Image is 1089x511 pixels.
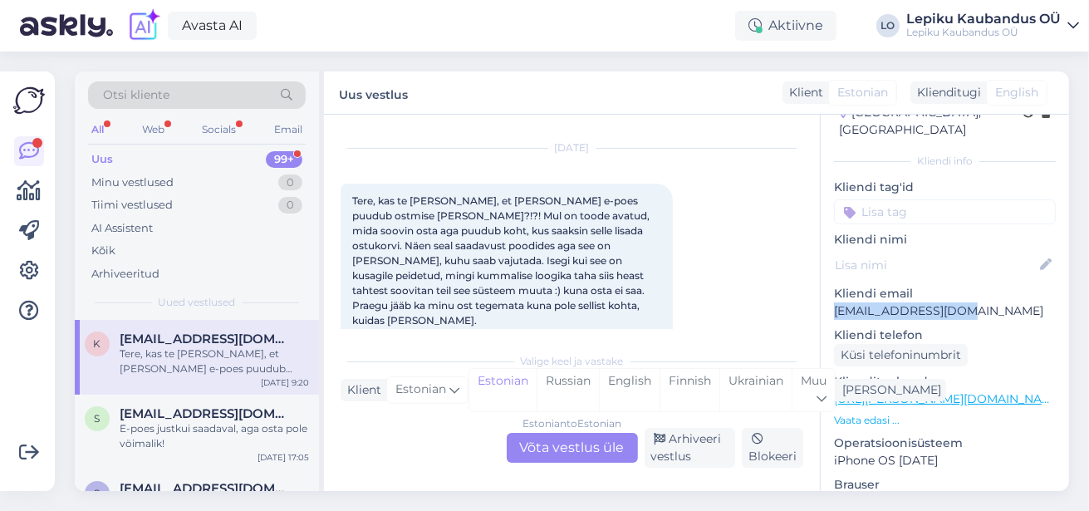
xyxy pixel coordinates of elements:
span: Muu [801,373,827,388]
div: Klienditugi [910,84,981,101]
span: Estonian [395,381,446,399]
span: Kertu.v@hotmail.com [120,332,292,346]
img: explore-ai [126,8,161,43]
div: Aktiivne [735,11,836,41]
input: Lisa tag [834,199,1056,224]
div: [DATE] 17:05 [258,451,309,464]
img: Askly Logo [13,85,45,116]
div: Minu vestlused [91,174,174,191]
div: [DATE] [341,140,803,155]
input: Lisa nimi [835,256,1037,274]
div: Ukrainian [719,369,792,411]
span: K [94,337,101,350]
p: Kliendi telefon [834,327,1056,344]
div: Kliendi info [834,154,1056,169]
div: Valige keel ja vastake [341,354,803,369]
div: Küsi telefoninumbrit [834,344,968,366]
div: 99+ [266,151,302,168]
span: s [95,487,101,499]
div: Klient [341,381,381,399]
div: Võta vestlus üle [507,433,638,463]
a: Avasta AI [168,12,257,40]
div: [DATE] 9:20 [261,376,309,389]
div: Estonian to Estonian [522,416,621,431]
div: 0 [278,174,302,191]
span: English [995,84,1038,101]
span: Uued vestlused [159,295,236,310]
div: Uus [91,151,113,168]
div: AI Assistent [91,220,153,237]
div: E-poes justkui saadaval, aga osta pole vöimalik! [120,421,309,451]
div: Arhiveeri vestlus [645,428,736,468]
span: saviaukbirgit@gmail.com [120,481,292,496]
div: Socials [199,119,239,140]
span: silja.o777@gmail.com [120,406,292,421]
div: Finnish [660,369,719,411]
div: Lepiku Kaubandus OÜ [906,12,1061,26]
div: Tere, kas te [PERSON_NAME], et [PERSON_NAME] e-poes puudub ostmise [PERSON_NAME]?!?! Mul on toode... [120,346,309,376]
div: Arhiveeritud [91,266,159,283]
p: Operatsioonisüsteem [834,435,1056,452]
div: Web [139,119,168,140]
p: Klienditeekond [834,373,1056,391]
p: Kliendi tag'id [834,179,1056,196]
div: All [88,119,107,140]
p: [EMAIL_ADDRESS][DOMAIN_NAME] [834,302,1056,320]
a: Lepiku Kaubandus OÜLepiku Kaubandus OÜ [906,12,1079,39]
span: Tere, kas te [PERSON_NAME], et [PERSON_NAME] e-poes puudub ostmise [PERSON_NAME]?!?! Mul on toode... [352,194,652,341]
div: [GEOGRAPHIC_DATA], [GEOGRAPHIC_DATA] [839,104,1023,139]
p: Vaata edasi ... [834,413,1056,428]
div: Tiimi vestlused [91,197,173,214]
div: Blokeeri [742,428,803,468]
a: [URL][PERSON_NAME][DOMAIN_NAME] [834,391,1063,406]
div: Russian [537,369,599,411]
span: Estonian [837,84,888,101]
span: s [95,412,101,425]
label: Uus vestlus [339,81,408,104]
p: Kliendi email [834,285,1056,302]
div: Estonian [469,369,537,411]
p: Brauser [834,476,1056,494]
div: Email [271,119,306,140]
p: iPhone OS [DATE] [834,452,1056,469]
div: Kõik [91,243,115,259]
div: Klient [782,84,823,101]
div: Lepiku Kaubandus OÜ [906,26,1061,39]
div: LO [876,14,900,37]
span: Otsi kliente [103,86,169,104]
div: [PERSON_NAME] [836,381,941,399]
div: English [599,369,660,411]
div: 0 [278,197,302,214]
p: Kliendi nimi [834,231,1056,248]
